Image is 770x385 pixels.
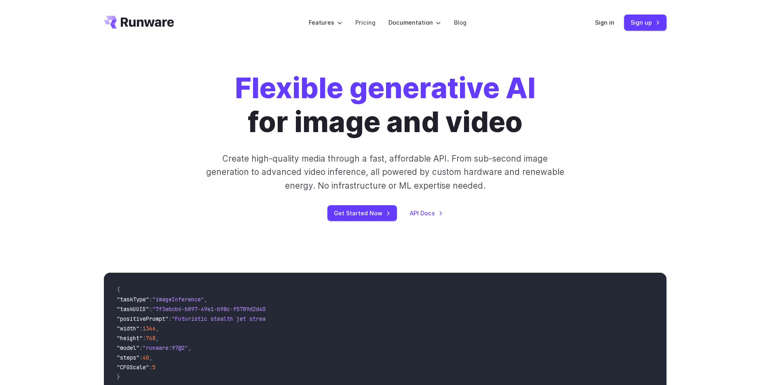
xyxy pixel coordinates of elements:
[117,296,149,303] span: "taskType"
[327,205,397,221] a: Get Started Now
[143,335,146,342] span: :
[624,15,667,30] a: Sign up
[117,325,139,332] span: "width"
[235,71,536,139] h1: for image and video
[235,71,536,105] strong: Flexible generative AI
[117,286,120,293] span: {
[139,344,143,351] span: :
[117,364,149,371] span: "CFGScale"
[309,18,342,27] label: Features
[156,335,159,342] span: ,
[117,335,143,342] span: "height"
[117,315,169,322] span: "positivePrompt"
[149,354,152,361] span: ,
[139,354,143,361] span: :
[149,296,152,303] span: :
[172,315,466,322] span: "Futuristic stealth jet streaking through a neon-lit cityscape with glowing purple exhaust"
[410,208,443,218] a: API Docs
[143,325,156,332] span: 1344
[156,325,159,332] span: ,
[143,354,149,361] span: 40
[117,354,139,361] span: "steps"
[149,305,152,313] span: :
[117,344,139,351] span: "model"
[188,344,191,351] span: ,
[149,364,152,371] span: :
[169,315,172,322] span: :
[388,18,441,27] label: Documentation
[139,325,143,332] span: :
[117,373,120,381] span: }
[205,152,565,192] p: Create high-quality media through a fast, affordable API. From sub-second image generation to adv...
[146,335,156,342] span: 768
[143,344,188,351] span: "runware:97@2"
[152,296,204,303] span: "imageInference"
[595,18,614,27] a: Sign in
[454,18,466,27] a: Blog
[152,364,156,371] span: 5
[152,305,275,313] span: "7f3ebcb6-b897-49e1-b98c-f5789d2d40d7"
[355,18,376,27] a: Pricing
[104,16,174,29] a: Go to /
[117,305,149,313] span: "taskUUID"
[204,296,207,303] span: ,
